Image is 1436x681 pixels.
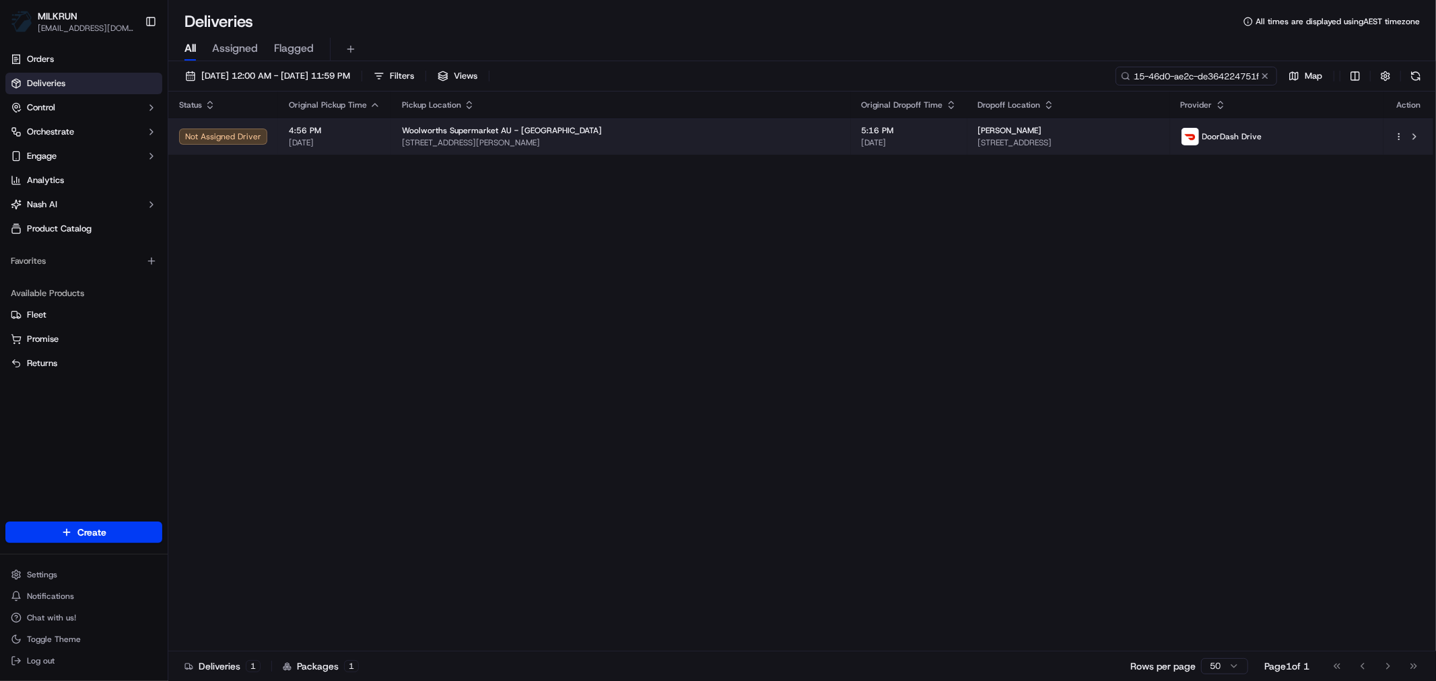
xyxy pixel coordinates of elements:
span: All [184,40,196,57]
span: [DATE] [289,137,380,148]
button: Fleet [5,304,162,326]
span: [DATE] 12:00 AM - [DATE] 11:59 PM [201,70,350,82]
span: Orders [27,53,54,65]
span: Toggle Theme [27,634,81,645]
h1: Deliveries [184,11,253,32]
input: Type to search [1116,67,1277,85]
a: Returns [11,357,157,369]
button: Notifications [5,587,162,606]
span: [STREET_ADDRESS] [978,137,1159,148]
span: [PERSON_NAME] [978,125,1042,136]
a: Promise [11,333,157,345]
button: Settings [5,565,162,584]
button: Control [5,97,162,118]
img: doordash_logo_v2.png [1182,128,1199,145]
button: Nash AI [5,194,162,215]
a: Product Catalog [5,218,162,240]
span: Deliveries [27,77,65,89]
button: Chat with us! [5,608,162,627]
span: Filters [390,70,414,82]
span: Nash AI [27,199,57,211]
span: Fleet [27,309,46,321]
div: Action [1394,100,1423,110]
span: Log out [27,655,55,666]
span: Woolworths Supermarket AU - [GEOGRAPHIC_DATA] [402,125,602,136]
span: Returns [27,357,57,369]
span: Original Dropoff Time [862,100,943,110]
button: Map [1283,67,1328,85]
div: Available Products [5,283,162,304]
button: Filters [368,67,420,85]
span: 4:56 PM [289,125,380,136]
button: MILKRUNMILKRUN[EMAIL_ADDRESS][DOMAIN_NAME] [5,5,139,38]
button: Engage [5,145,162,167]
span: Analytics [27,174,64,186]
span: Dropoff Location [978,100,1041,110]
button: Toggle Theme [5,630,162,649]
p: Rows per page [1130,659,1196,673]
span: Control [27,102,55,114]
button: Create [5,522,162,543]
button: [EMAIL_ADDRESS][DOMAIN_NAME] [38,23,134,34]
div: 1 [246,660,261,672]
span: 5:16 PM [862,125,957,136]
span: Flagged [274,40,314,57]
button: [DATE] 12:00 AM - [DATE] 11:59 PM [179,67,356,85]
span: Map [1305,70,1322,82]
img: MILKRUN [11,11,32,32]
div: Page 1 of 1 [1264,659,1309,673]
span: Orchestrate [27,126,74,138]
button: Refresh [1406,67,1425,85]
span: All times are displayed using AEST timezone [1256,16,1420,27]
button: Returns [5,353,162,374]
span: Promise [27,333,59,345]
span: Chat with us! [27,612,76,623]
a: Deliveries [5,73,162,94]
div: 1 [344,660,359,672]
span: Assigned [212,40,258,57]
span: Provider [1181,100,1212,110]
span: Status [179,100,202,110]
button: Views [432,67,483,85]
span: Settings [27,569,57,580]
a: Analytics [5,170,162,191]
div: Packages [283,659,359,673]
div: Favorites [5,250,162,272]
span: Notifications [27,591,74,602]
span: Pickup Location [402,100,461,110]
button: Log out [5,651,162,670]
button: Promise [5,328,162,350]
a: Orders [5,48,162,70]
div: Deliveries [184,659,261,673]
span: Views [454,70,477,82]
button: Orchestrate [5,121,162,143]
span: Product Catalog [27,223,92,235]
span: DoorDash Drive [1202,131,1262,142]
span: Original Pickup Time [289,100,367,110]
span: [DATE] [862,137,957,148]
span: Engage [27,150,57,162]
button: MILKRUN [38,9,77,23]
a: Fleet [11,309,157,321]
span: [STREET_ADDRESS][PERSON_NAME] [402,137,840,148]
span: Create [77,526,106,539]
